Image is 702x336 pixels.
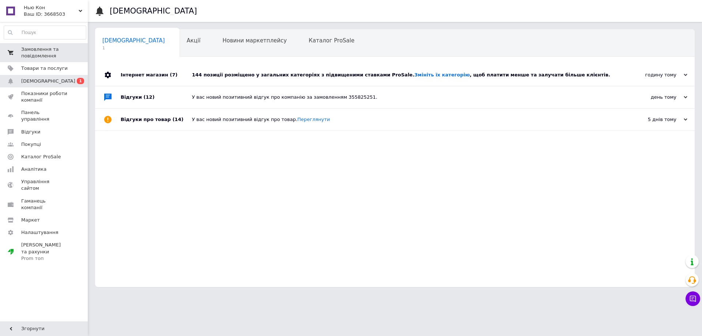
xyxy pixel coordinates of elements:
div: годину тому [614,72,687,78]
span: Товари та послуги [21,65,68,72]
span: 1 [77,78,84,84]
span: Відгуки [21,129,40,135]
span: Показники роботи компанії [21,90,68,103]
span: [DEMOGRAPHIC_DATA] [102,37,165,44]
span: Управління сайтом [21,178,68,192]
span: (14) [173,117,184,122]
span: Панель управління [21,109,68,122]
span: Маркет [21,217,40,223]
span: Аналітика [21,166,46,173]
span: Налаштування [21,229,58,236]
a: Переглянути [297,117,330,122]
div: Ваш ID: 3668503 [24,11,88,18]
input: Пошук [4,26,86,39]
span: Каталог ProSale [21,154,61,160]
div: Відгуки [121,86,192,108]
h1: [DEMOGRAPHIC_DATA] [110,7,197,15]
span: [DEMOGRAPHIC_DATA] [21,78,75,84]
div: Інтернет магазин [121,64,192,86]
div: Відгуки про товар [121,109,192,131]
div: 144 позиції розміщено у загальних категоріях з підвищеними ставками ProSale. , щоб платити менше ... [192,72,614,78]
span: Каталог ProSale [309,37,354,44]
span: (7) [170,72,177,78]
span: [PERSON_NAME] та рахунки [21,242,68,262]
span: (12) [144,94,155,100]
span: Покупці [21,141,41,148]
div: Prom топ [21,255,68,262]
button: Чат з покупцем [686,291,700,306]
div: У вас новий позитивний відгук про товар. [192,116,614,123]
div: 5 днів тому [614,116,687,123]
span: Новини маркетплейсу [222,37,287,44]
span: Гаманець компанії [21,198,68,211]
span: 1 [102,45,165,51]
a: Змініть їх категорію [414,72,469,78]
div: день тому [614,94,687,101]
span: Акції [187,37,201,44]
div: У вас новий позитивний відгук про компанію за замовленням 355825251. [192,94,614,101]
span: Замовлення та повідомлення [21,46,68,59]
span: Нью Кон [24,4,79,11]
